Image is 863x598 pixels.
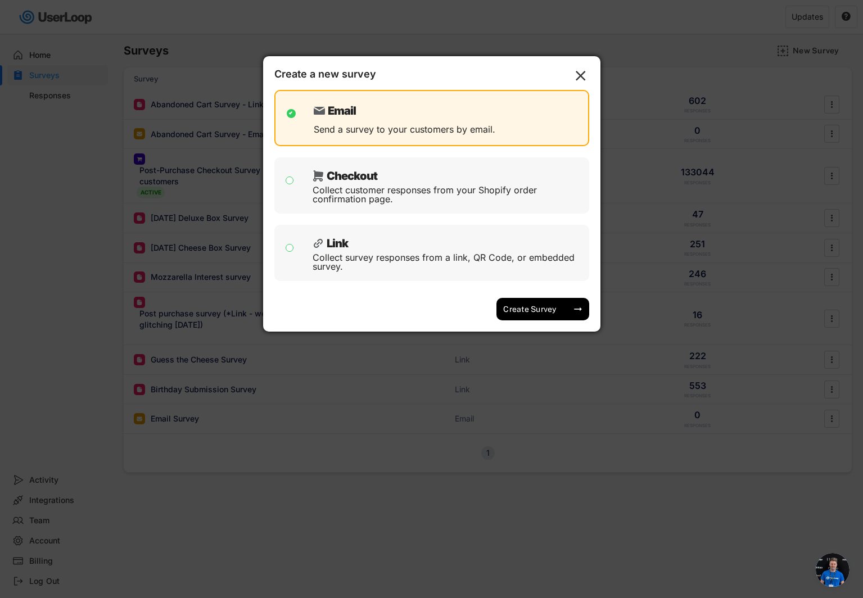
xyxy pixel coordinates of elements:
div: Create a new survey [274,67,387,84]
button: arrow_right_alt [572,303,584,315]
img: LinkMinor%20%281%29.svg [313,238,324,249]
div: Create Survey [502,304,558,314]
div: Collect survey responses from a link, QR Code, or embedded survey. [313,253,581,271]
div: Send a survey to your customers by email. [314,125,495,134]
text:  [576,67,586,84]
div: Checkout [327,170,377,182]
div: Link [327,238,348,249]
div: Collect customer responses from your Shopify order confirmation page. [313,185,581,203]
button:  [572,67,589,84]
a: Open chat [816,553,850,587]
img: CheckoutMajor.svg [313,170,324,182]
div: Email [328,105,356,116]
img: EmailMajor.svg [314,105,325,116]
